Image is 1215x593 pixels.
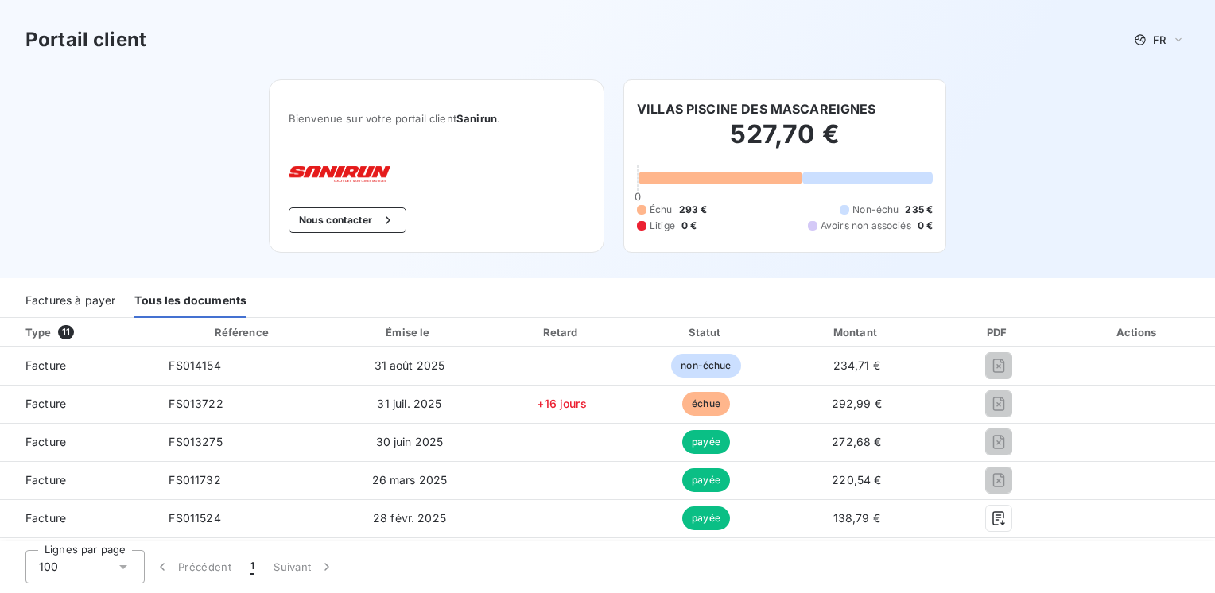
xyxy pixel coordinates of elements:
span: 30 juin 2025 [376,435,444,448]
span: 138,79 € [833,511,880,525]
div: Statut [638,324,774,340]
span: 293 € [679,203,708,217]
div: Émise le [333,324,486,340]
span: +16 jours [537,397,586,410]
span: 272,68 € [832,435,881,448]
span: 235 € [905,203,933,217]
span: FS014154 [169,359,220,372]
span: 0 € [681,219,697,233]
span: 11 [58,325,74,339]
h6: VILLAS PISCINE DES MASCAREIGNES [637,99,876,118]
div: Retard [492,324,632,340]
div: Référence [215,326,269,339]
span: FR [1153,33,1166,46]
span: Litige [650,219,675,233]
span: payée [682,468,730,492]
div: Type [16,324,153,340]
span: payée [682,430,730,454]
span: non-échue [671,354,740,378]
span: 28 févr. 2025 [373,511,446,525]
span: 0 [635,190,641,203]
span: 100 [39,559,58,575]
span: Sanirun [456,112,497,125]
h2: 527,70 € [637,118,933,166]
span: Non-échu [852,203,899,217]
span: Facture [13,396,143,412]
span: 220,54 € [832,473,881,486]
div: PDF [939,324,1058,340]
span: FS013275 [169,435,222,448]
span: Avoirs non associés [821,219,911,233]
button: 1 [241,550,264,583]
span: Bienvenue sur votre portail client . [289,112,584,125]
h3: Portail client [25,25,146,54]
button: Suivant [264,550,344,583]
span: échue [682,392,730,416]
span: Facture [13,434,143,450]
span: 0 € [918,219,933,233]
span: FS013722 [169,397,223,410]
span: Échu [650,203,673,217]
span: 31 juil. 2025 [377,397,441,410]
div: Tous les documents [134,285,246,318]
span: Facture [13,472,143,488]
button: Nous contacter [289,207,406,233]
span: FS011732 [169,473,220,486]
span: Facture [13,510,143,526]
div: Montant [781,324,934,340]
button: Précédent [145,550,241,583]
span: 26 mars 2025 [372,473,448,486]
div: Factures à payer [25,285,115,318]
div: Actions [1064,324,1212,340]
span: Facture [13,358,143,374]
span: 234,71 € [833,359,880,372]
span: 292,99 € [832,397,882,410]
span: FS011524 [169,511,220,525]
span: payée [682,506,730,530]
span: 1 [250,559,254,575]
img: Company logo [289,166,390,182]
span: 31 août 2025 [375,359,445,372]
